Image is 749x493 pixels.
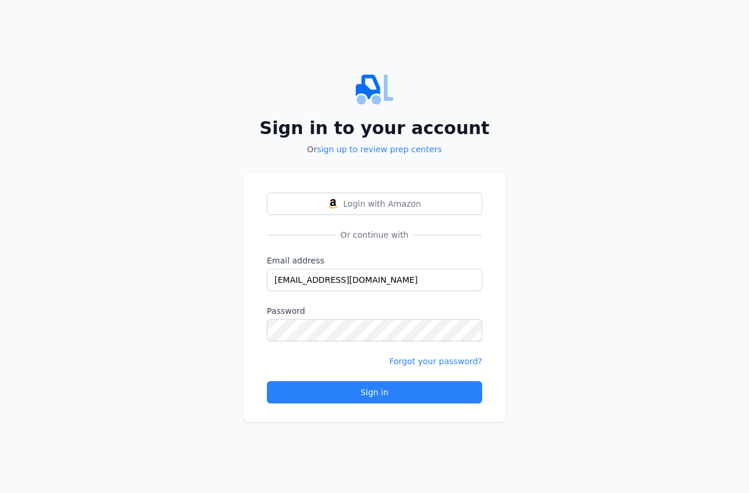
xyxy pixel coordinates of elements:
span: Login with Amazon [343,198,421,210]
a: Forgot your password? [389,357,482,366]
label: Email address [267,255,482,266]
button: Sign in [267,381,482,403]
img: PrepCenter [243,71,506,108]
div: Sign in [277,386,472,398]
button: Login with AmazonLogin with Amazon [267,193,482,215]
p: Or [243,143,506,155]
a: sign up to review prep centers [317,145,442,154]
h2: Sign in to your account [243,118,506,139]
span: Or continue with [336,229,413,241]
label: Password [267,305,482,317]
img: Login with Amazon [328,199,338,208]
